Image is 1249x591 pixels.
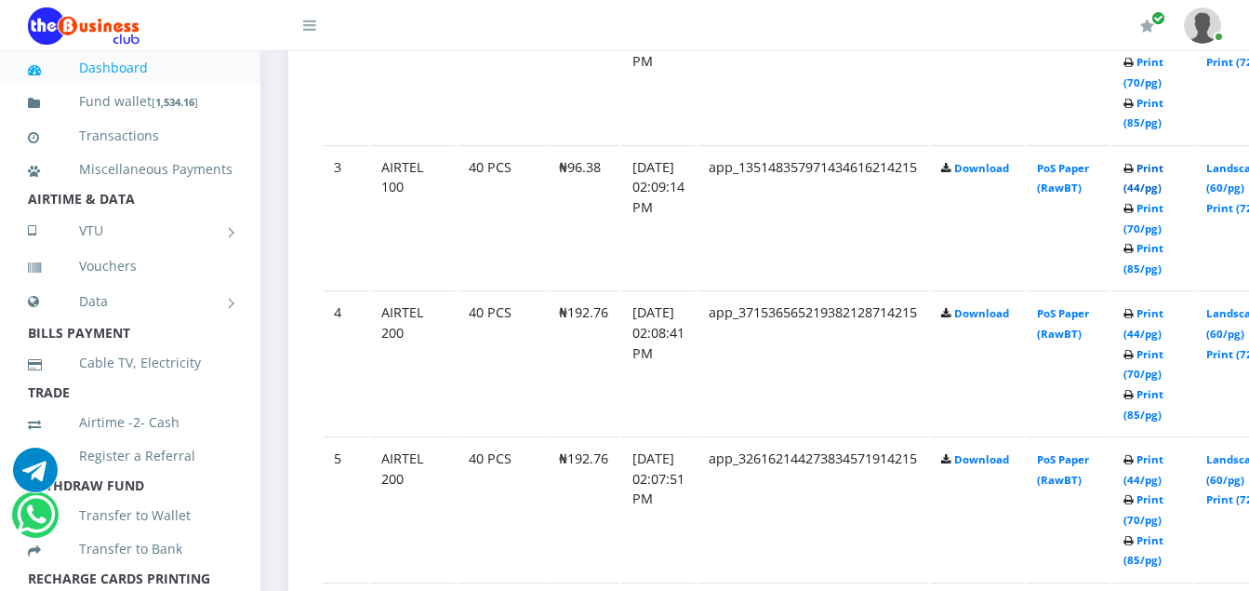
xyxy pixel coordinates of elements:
[698,145,928,289] td: app_135148357971434616214215
[1151,11,1165,25] span: Renew/Upgrade Subscription
[621,437,696,581] td: [DATE] 02:07:51 PM
[698,290,928,435] td: app_371536565219382128714215
[548,145,619,289] td: ₦96.38
[17,506,55,537] a: Chat for support
[28,148,233,191] a: Miscellaneous Payments
[548,290,619,435] td: ₦192.76
[458,145,546,289] td: 40 PCS
[1123,241,1163,275] a: Print (85/pg)
[1037,306,1089,341] a: PoS Paper (RawBT)
[1123,387,1163,422] a: Print (85/pg)
[1140,19,1154,34] i: Renew/Upgrade Subscription
[621,290,696,435] td: [DATE] 02:08:41 PM
[155,95,194,109] b: 1,534.16
[1184,7,1221,44] img: User
[458,437,546,581] td: 40 PCS
[28,528,233,571] a: Transfer to Bank
[28,245,233,288] a: Vouchers
[1123,452,1163,487] a: Print (44/pg)
[1123,201,1163,235] a: Print (70/pg)
[323,290,368,435] td: 4
[1123,96,1163,130] a: Print (85/pg)
[1123,347,1163,382] a: Print (70/pg)
[28,7,140,45] img: Logo
[152,95,198,109] small: [ ]
[13,462,58,492] a: Chat for support
[1123,161,1163,195] a: Print (44/pg)
[28,278,233,325] a: Data
[28,435,233,477] a: Register a Referral
[954,161,1009,175] a: Download
[323,145,368,289] td: 3
[954,452,1009,466] a: Download
[548,437,619,581] td: ₦192.76
[370,437,456,581] td: AIRTEL 200
[28,114,233,157] a: Transactions
[370,145,456,289] td: AIRTEL 100
[698,437,928,581] td: app_326162144273834571914215
[1037,161,1089,195] a: PoS Paper (RawBT)
[323,437,368,581] td: 5
[1123,306,1163,341] a: Print (44/pg)
[28,494,233,537] a: Transfer to Wallet
[1123,55,1163,89] a: Print (70/pg)
[28,80,233,124] a: Fund wallet[1,534.16]
[458,290,546,435] td: 40 PCS
[621,145,696,289] td: [DATE] 02:09:14 PM
[1123,492,1163,527] a: Print (70/pg)
[28,342,233,384] a: Cable TV, Electricity
[28,208,233,254] a: VTU
[954,306,1009,320] a: Download
[370,290,456,435] td: AIRTEL 200
[1037,452,1089,487] a: PoS Paper (RawBT)
[28,401,233,444] a: Airtime -2- Cash
[1123,533,1163,568] a: Print (85/pg)
[28,47,233,89] a: Dashboard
